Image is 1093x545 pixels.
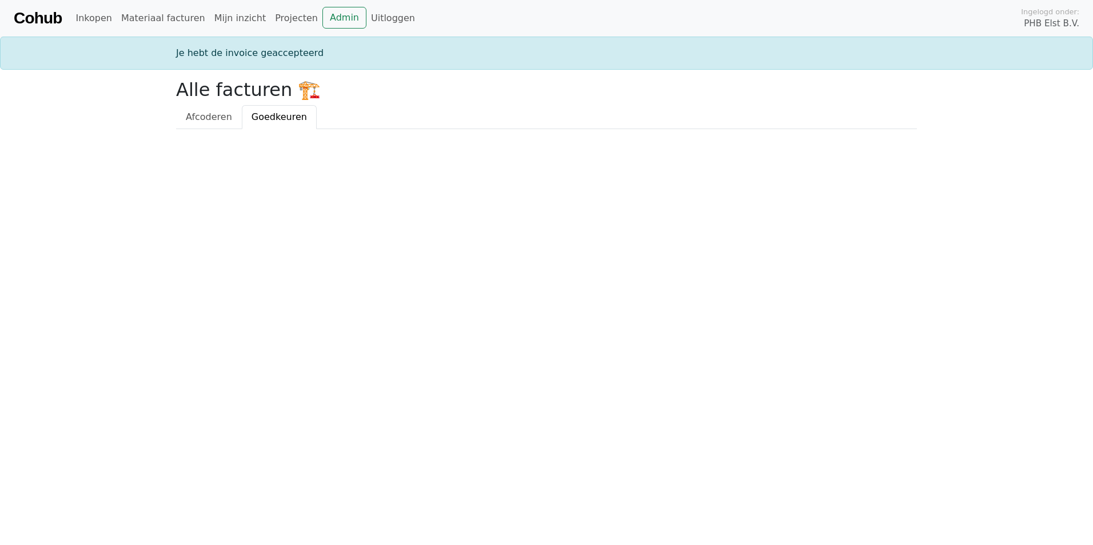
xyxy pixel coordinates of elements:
[186,111,232,122] span: Afcoderen
[14,5,62,32] a: Cohub
[169,46,924,60] div: Je hebt de invoice geaccepteerd
[252,111,307,122] span: Goedkeuren
[242,105,317,129] a: Goedkeuren
[176,79,917,101] h2: Alle facturen 🏗️
[176,105,242,129] a: Afcoderen
[117,7,210,30] a: Materiaal facturen
[366,7,420,30] a: Uitloggen
[1021,6,1079,17] span: Ingelogd onder:
[71,7,116,30] a: Inkopen
[210,7,271,30] a: Mijn inzicht
[322,7,366,29] a: Admin
[270,7,322,30] a: Projecten
[1024,17,1079,30] span: PHB Elst B.V.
